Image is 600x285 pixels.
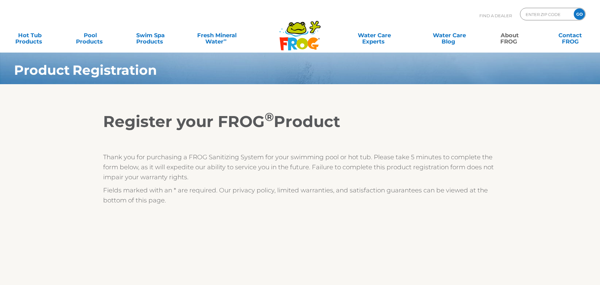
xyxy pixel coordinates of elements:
[486,29,533,42] a: AboutFROG
[127,29,174,42] a: Swim SpaProducts
[103,152,497,182] p: Thank you for purchasing a FROG Sanitizing System for your swimming pool or hot tub. Please take ...
[574,8,585,20] input: GO
[223,37,227,42] sup: ∞
[265,110,274,124] sup: ®
[547,29,594,42] a: ContactFROG
[276,13,324,51] img: Frog Products Logo
[426,29,473,42] a: Water CareBlog
[336,29,412,42] a: Water CareExperts
[14,63,536,78] h1: Product Registration
[67,29,113,42] a: PoolProducts
[6,29,53,42] a: Hot TubProducts
[479,8,512,23] p: Find A Dealer
[187,29,246,42] a: Fresh MineralWater∞
[103,185,497,205] p: Fields marked with an * are required. Our privacy policy, limited warranties, and satisfaction gu...
[103,112,497,131] h2: Register your FROG Product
